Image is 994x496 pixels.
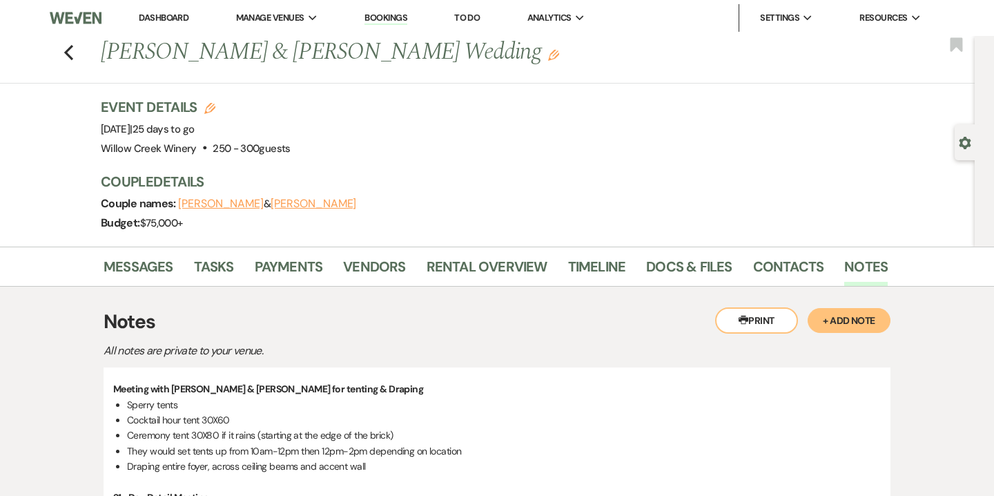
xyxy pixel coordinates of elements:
h3: Couple Details [101,172,874,191]
img: Weven Logo [50,3,101,32]
a: Dashboard [139,12,188,23]
span: Manage Venues [236,11,304,25]
a: Timeline [568,256,626,286]
a: Bookings [364,12,407,25]
a: Vendors [343,256,405,286]
strong: Meeting with [PERSON_NAME] & [PERSON_NAME] for tenting & Draping [113,383,423,395]
li: Sperry tents [127,397,881,412]
span: Settings [760,11,799,25]
a: Messages [104,256,173,286]
button: Edit [548,48,559,61]
span: 25 days to go [133,122,195,136]
button: [PERSON_NAME] [271,198,356,209]
li: Ceremony tent 30X80 if it rains (starting at the edge of the brick) [127,428,881,443]
button: Open lead details [959,135,971,149]
span: Couple names: [101,196,178,211]
a: To Do [454,12,480,23]
button: Print [715,307,798,334]
span: Willow Creek Winery [101,142,197,155]
li: Draping entire foyer, across ceiling beams and accent wall [127,459,881,474]
span: [DATE] [101,122,194,136]
a: Payments [255,256,323,286]
span: 250 - 300 guests [213,142,290,155]
a: Tasks [194,256,234,286]
h3: Notes [104,307,890,336]
span: $75,000+ [140,216,183,230]
h1: [PERSON_NAME] & [PERSON_NAME] Wedding [101,36,719,69]
span: | [130,122,194,136]
h3: Event Details [101,97,291,117]
a: Rental Overview [427,256,547,286]
span: Analytics [527,11,572,25]
a: Notes [844,256,888,286]
a: Contacts [753,256,824,286]
li: Cocktail hour tent 30X60 [127,412,881,428]
button: [PERSON_NAME] [178,198,264,209]
span: Resources [859,11,907,25]
a: Docs & Files [646,256,732,286]
span: Budget: [101,216,140,230]
li: They would set tents up from 10am-12pm then 12pm-2pm depending on location [127,443,881,459]
button: + Add Note [808,308,890,333]
span: & [178,197,356,211]
p: All notes are private to your venue. [104,342,587,360]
